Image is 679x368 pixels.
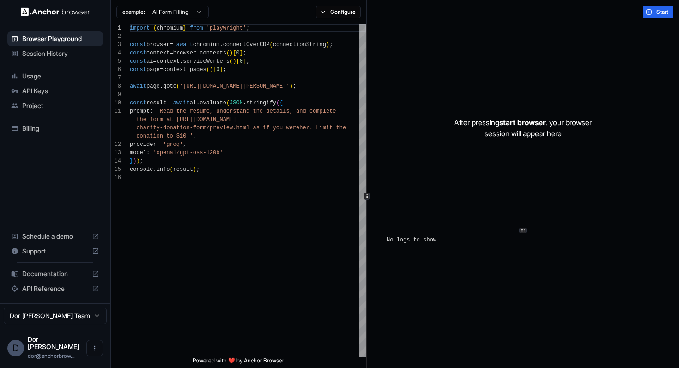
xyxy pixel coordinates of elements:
span: ; [329,42,333,48]
span: ; [223,66,226,73]
span: context [146,50,170,56]
span: : [157,141,160,148]
span: = [153,58,156,65]
span: const [130,50,146,56]
span: chromium [157,25,183,31]
span: Browser Playground [22,34,99,43]
span: ; [140,158,143,164]
span: browser [146,42,170,48]
span: Billing [22,124,99,133]
span: model [130,150,146,156]
div: 6 [111,66,121,74]
span: import [130,25,150,31]
span: browser [173,50,196,56]
span: ; [196,166,200,173]
span: page [146,66,160,73]
span: const [130,58,146,65]
span: goto [163,83,176,90]
span: const [130,42,146,48]
span: Schedule a demo [22,232,88,241]
span: the form at [URL][DOMAIN_NAME] [136,116,236,123]
div: API Keys [7,84,103,98]
div: 15 [111,165,121,174]
div: 8 [111,82,121,90]
span: ) [136,158,139,164]
span: Dor Dankner [28,335,79,350]
span: JSON [230,100,243,106]
span: [ [233,50,236,56]
span: . [180,58,183,65]
span: Powered with ❤️ by Anchor Browser [193,357,284,368]
span: contexts [200,50,226,56]
span: 'groq' [163,141,183,148]
span: connectOverCDP [223,42,270,48]
span: chromium [193,42,220,48]
span: donation to $10.' [136,133,193,139]
img: Anchor Logo [21,7,90,16]
span: ; [243,50,246,56]
span: console [130,166,153,173]
span: ] [219,66,223,73]
span: ; [246,58,249,65]
div: API Reference [7,281,103,296]
span: serviceWorkers [183,58,230,65]
button: Open menu [86,340,103,356]
span: { [153,25,156,31]
div: Support [7,244,103,259]
span: } [183,25,186,31]
div: 9 [111,90,121,99]
span: lete [323,108,336,115]
span: = [170,50,173,56]
span: const [130,66,146,73]
span: 'playwright' [206,25,246,31]
span: result [173,166,193,173]
div: D [7,340,24,356]
span: ai [146,58,153,65]
div: 5 [111,57,121,66]
div: 14 [111,157,121,165]
button: Start [643,6,673,18]
span: prompt [130,108,150,115]
span: connectionString [273,42,326,48]
span: 'Read the resume, understand the details, and comp [157,108,323,115]
div: Schedule a demo [7,229,103,244]
span: from [190,25,203,31]
span: dor@anchorbrowser.io [28,352,75,359]
div: 16 [111,174,121,182]
span: ; [293,83,296,90]
div: 2 [111,32,121,41]
div: Session History [7,46,103,61]
span: = [160,66,163,73]
div: 1 [111,24,121,32]
span: . [186,66,189,73]
div: Documentation [7,266,103,281]
span: API Keys [22,86,99,96]
span: '[URL][DOMAIN_NAME][PERSON_NAME]' [180,83,290,90]
span: = [166,100,170,106]
span: ​ [375,235,380,245]
span: ) [133,158,136,164]
div: Browser Playground [7,31,103,46]
span: start browser [499,118,546,127]
span: 0 [216,66,219,73]
span: context [163,66,186,73]
span: . [196,100,200,106]
span: Project [22,101,99,110]
span: 'openai/gpt-oss-120b' [153,150,223,156]
div: Project [7,98,103,113]
span: , [193,133,196,139]
span: ( [176,83,180,90]
span: , [183,141,186,148]
span: ( [270,42,273,48]
span: No logs to show [387,237,436,243]
span: [ [236,58,239,65]
span: ( [226,50,230,56]
span: Usage [22,72,99,81]
div: 13 [111,149,121,157]
div: Usage [7,69,103,84]
span: . [160,83,163,90]
div: Billing [7,121,103,136]
span: pages [190,66,206,73]
div: 3 [111,41,121,49]
span: . [196,50,200,56]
